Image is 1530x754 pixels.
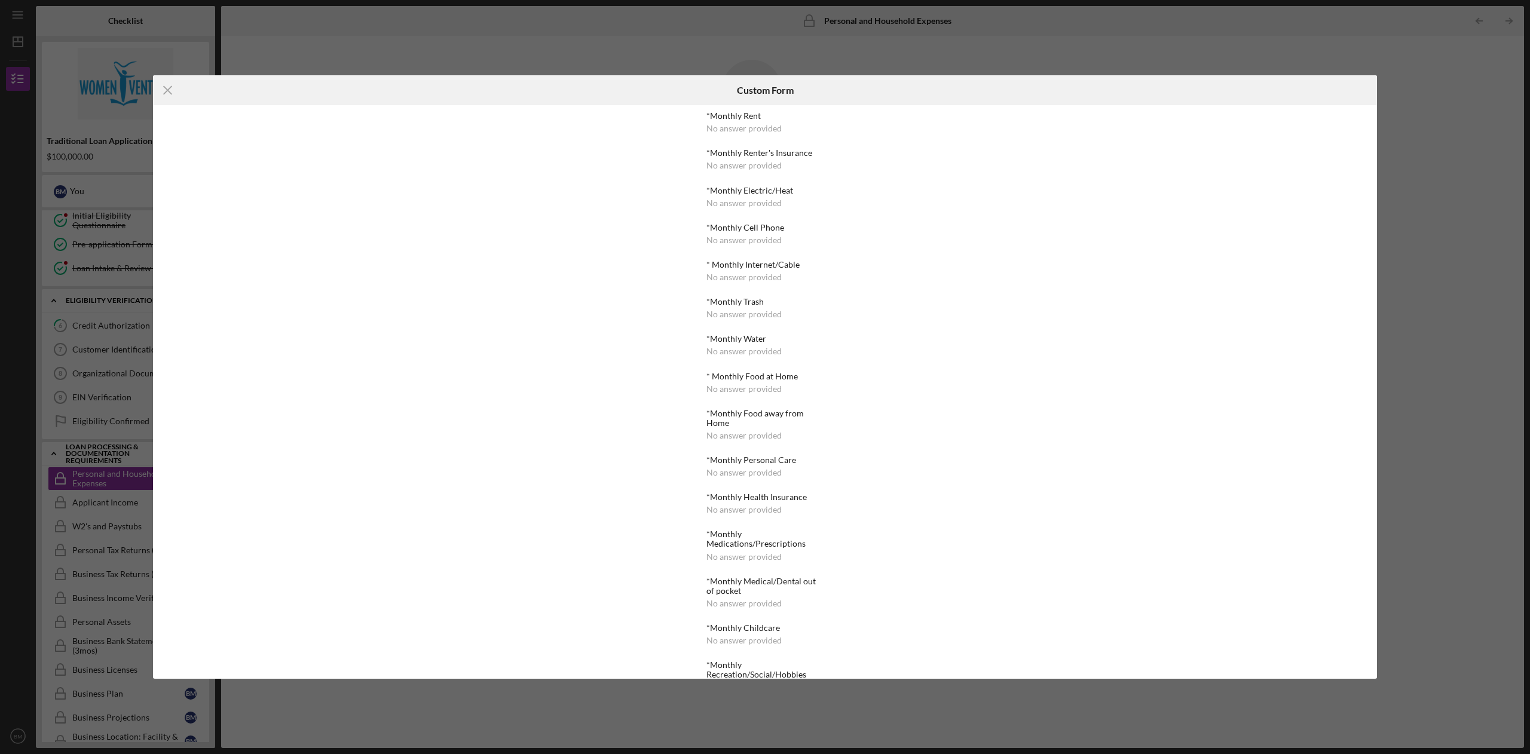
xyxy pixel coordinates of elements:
div: No answer provided [706,161,782,170]
div: *Monthly Electric/Heat [706,186,823,195]
div: No answer provided [706,124,782,133]
div: *Monthly Health Insurance [706,492,823,502]
div: *Monthly Cell Phone [706,223,823,232]
div: No answer provided [706,309,782,319]
div: No answer provided [706,347,782,356]
div: No answer provided [706,431,782,440]
div: *Monthly Renter's Insurance [706,148,823,158]
div: No answer provided [706,272,782,282]
div: No answer provided [706,235,782,245]
div: *Monthly Food away from Home [706,409,823,428]
div: *Monthly Childcare [706,623,823,633]
div: *Monthly Medical/Dental out of pocket [706,577,823,596]
div: No answer provided [706,384,782,394]
div: No answer provided [706,599,782,608]
div: *Monthly Personal Care [706,455,823,465]
div: No answer provided [706,198,782,208]
div: No answer provided [706,636,782,645]
div: * Monthly Food at Home [706,372,823,381]
div: * Monthly Internet/Cable [706,260,823,269]
div: *Monthly Recreation/Social/Hobbies [706,660,823,679]
div: *Monthly Rent [706,111,823,121]
div: No answer provided [706,552,782,562]
div: *Monthly Water [706,334,823,344]
div: No answer provided [706,505,782,514]
div: No answer provided [706,468,782,477]
div: *Monthly Trash [706,297,823,306]
div: *Monthly Medications/Prescriptions [706,529,823,548]
h6: Custom Form [737,85,794,96]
